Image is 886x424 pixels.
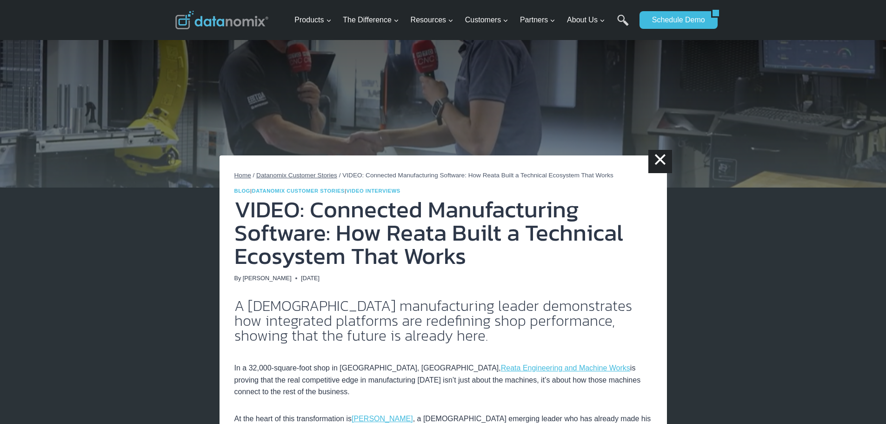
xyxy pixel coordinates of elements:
[234,350,652,398] p: In a 32,000-square-foot shop in [GEOGRAPHIC_DATA], [GEOGRAPHIC_DATA], is proving that the real co...
[175,11,268,29] img: Datanomix
[253,172,255,179] span: /
[648,150,672,173] a: ×
[234,188,400,194] span: | |
[234,298,652,343] h2: A [DEMOGRAPHIC_DATA] manufacturing leader demonstrates how integrated platforms are redefining sh...
[256,172,337,179] a: Datanomix Customer Stories
[343,14,399,26] span: The Difference
[346,188,400,194] a: Video Interviews
[243,275,292,282] a: [PERSON_NAME]
[301,274,320,283] time: [DATE]
[234,172,251,179] a: Home
[342,172,613,179] span: VIDEO: Connected Manufacturing Software: How Reata Built a Technical Ecosystem That Works
[465,14,508,26] span: Customers
[234,198,652,268] h1: VIDEO: Connected Manufacturing Software: How Reata Built a Technical Ecosystem That Works
[234,274,241,283] span: By
[352,415,413,423] a: [PERSON_NAME]
[339,172,341,179] span: /
[252,188,345,194] a: Datanomix Customer Stories
[411,14,453,26] span: Resources
[567,14,605,26] span: About Us
[294,14,331,26] span: Products
[640,11,711,29] a: Schedule Demo
[234,170,652,181] nav: Breadcrumbs
[291,5,635,35] nav: Primary Navigation
[617,14,629,35] a: Search
[234,188,251,194] a: Blog
[520,14,555,26] span: Partners
[501,364,630,372] a: Reata Engineering and Machine Works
